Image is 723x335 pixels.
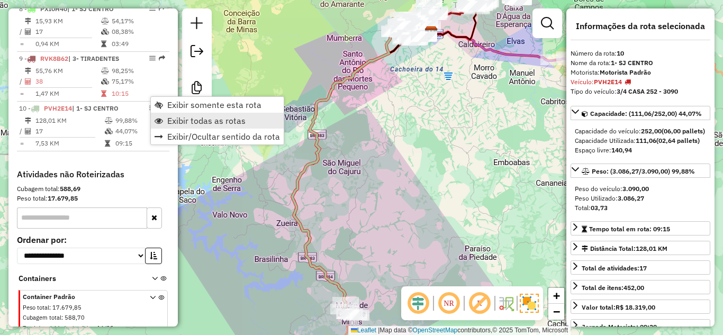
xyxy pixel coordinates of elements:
[151,97,284,113] li: Exibir somente esta rota
[625,79,631,85] i: Tipo do veículo ou veículo exclusivo violado
[571,260,710,275] a: Total de atividades:17
[571,221,710,236] a: Tempo total em rota: 09:15
[17,233,169,246] label: Ordenar por:
[186,13,207,37] a: Nova sessão e pesquisa
[571,58,710,68] div: Nome da rota:
[19,273,138,284] span: Containers
[571,280,710,294] a: Total de itens:452,00
[23,292,137,302] span: Container Padrão
[571,106,710,120] a: Capacidade: (111,06/252,00) 44,07%
[19,126,24,137] td: /
[149,5,156,12] em: Opções
[105,117,113,124] i: % de utilização do peso
[571,300,710,314] a: Valor total:R$ 18.319,00
[44,104,72,112] span: PVH2E14
[40,5,67,13] span: PXI0H40
[413,327,458,334] a: OpenStreetMap
[19,104,119,112] span: 10 -
[23,304,49,311] span: Peso total
[101,41,106,47] i: Tempo total em rota
[19,39,24,49] td: =
[575,146,706,155] div: Espaço livre:
[35,115,104,126] td: 128,01 KM
[600,68,651,76] strong: Motorista Padrão
[48,194,78,202] strong: 17.679,85
[19,76,24,87] td: /
[498,295,514,312] img: Fluxo de ruas
[159,5,165,12] em: Rota exportada
[591,204,608,212] strong: 03,73
[616,303,655,311] strong: R$ 18.319,00
[394,21,420,31] div: Atividade não roteirizada - LOURES E TOSI LTDA
[571,21,710,31] h4: Informações da rota selecionada
[17,169,169,179] h4: Atividades não Roteirizadas
[460,1,486,12] div: Atividade não roteirizada - CIA DO BOI TIRADENTE
[25,117,31,124] i: Distância Total
[35,26,101,37] td: 17
[582,244,667,253] div: Distância Total:
[623,284,644,292] strong: 452,00
[65,314,85,321] span: 588,70
[149,105,156,111] em: Opções
[636,245,667,252] span: 128,01 KM
[348,326,571,335] div: Map data © contributors,© 2025 TomTom, Microsoft
[639,264,647,272] strong: 17
[582,283,644,293] div: Total de itens:
[60,185,80,193] strong: 588,69
[35,88,101,99] td: 1,47 KM
[101,68,109,74] i: % de utilização do peso
[111,16,165,26] td: 54,17%
[25,18,31,24] i: Distância Total
[35,138,104,149] td: 7,53 KM
[622,185,649,193] strong: 3.090,00
[378,327,379,334] span: |
[582,264,647,272] span: Total de atividades:
[553,305,560,318] span: −
[571,319,710,333] a: Jornada Motorista: 09:20
[111,26,165,37] td: 08,38%
[618,194,644,202] strong: 3.086,27
[23,324,94,332] span: Total de atividades/pedidos
[111,66,165,76] td: 98,25%
[19,5,114,13] span: 8 -
[151,129,284,144] li: Exibir/Ocultar sentido da rota
[35,76,101,87] td: 38
[145,248,162,264] button: Ordem crescente
[111,88,165,99] td: 10:15
[25,128,31,134] i: Total de Atividades
[111,76,165,87] td: 75,17%
[571,77,710,87] div: Veículo:
[61,314,63,321] span: :
[52,304,82,311] span: 17.679,85
[411,31,437,42] div: Atividade não roteirizada - SUPERMERCADO ESKYNAO
[662,127,705,135] strong: (06,00 pallets)
[388,19,414,30] div: Atividade não roteirizada - FELIPE AUGUSTO
[436,291,462,316] span: Ocultar NR
[17,184,169,194] div: Cubagem total:
[25,78,31,85] i: Total de Atividades
[151,113,284,129] li: Exibir todas as rotas
[553,289,560,302] span: +
[149,55,156,61] em: Opções
[391,23,418,33] div: Atividade não roteirizada - REPUBLICA DOS CONES
[617,87,678,95] strong: 3/4 CASA 252 - 3090
[582,303,655,312] div: Valor total:
[186,77,207,101] a: Criar modelo
[636,137,656,144] strong: 111,06
[111,39,165,49] td: 03:49
[575,203,706,213] div: Total:
[611,59,653,67] strong: 1- SJ CENTRO
[49,304,51,311] span: :
[19,26,24,37] td: /
[105,140,110,147] i: Tempo total em rota
[571,180,710,217] div: Peso: (3.086,27/3.090,00) 99,88%
[105,128,113,134] i: % de utilização da cubagem
[520,294,539,313] img: Exibir/Ocultar setores
[460,1,487,12] div: Atividade não roteirizada - OSMAR RAMOS SILVA
[641,127,662,135] strong: 252,00
[186,41,207,65] a: Exportar sessão
[571,122,710,159] div: Capacidade: (111,06/252,00) 44,07%
[571,49,710,58] div: Número da rota:
[17,194,169,203] div: Peso total:
[35,39,101,49] td: 0,94 KM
